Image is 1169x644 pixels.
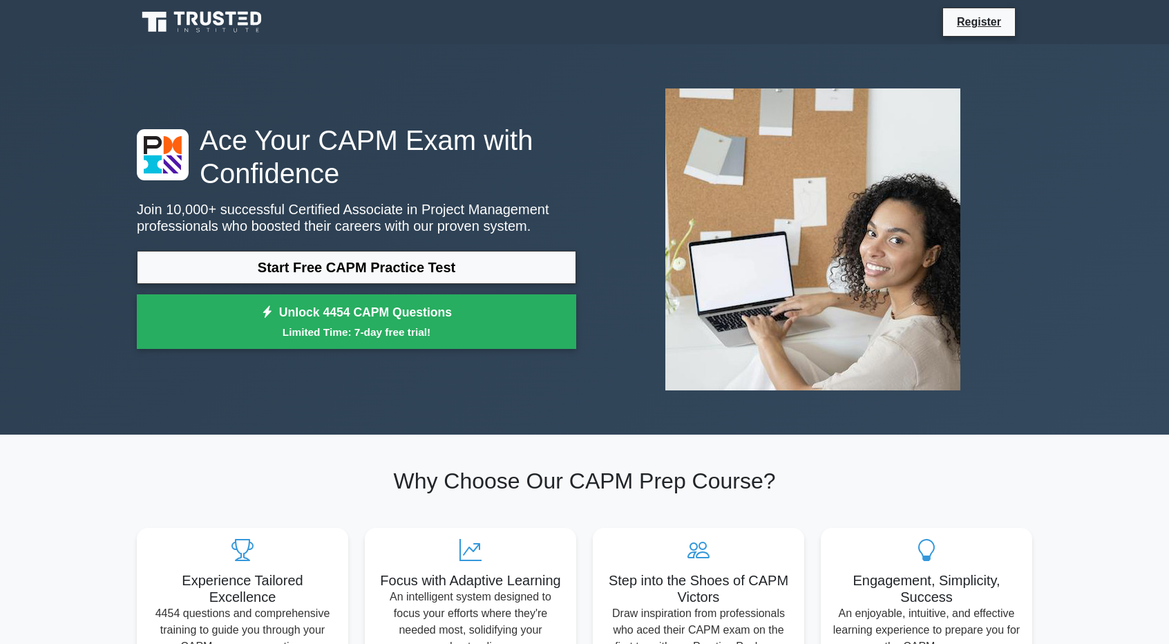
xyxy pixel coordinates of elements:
h5: Step into the Shoes of CAPM Victors [604,572,793,605]
a: Unlock 4454 CAPM QuestionsLimited Time: 7-day free trial! [137,294,576,350]
h5: Engagement, Simplicity, Success [832,572,1021,605]
small: Limited Time: 7-day free trial! [154,324,559,340]
h2: Why Choose Our CAPM Prep Course? [137,468,1032,494]
h1: Ace Your CAPM Exam with Confidence [137,124,576,190]
p: Join 10,000+ successful Certified Associate in Project Management professionals who boosted their... [137,201,576,234]
h5: Focus with Adaptive Learning [376,572,565,589]
a: Start Free CAPM Practice Test [137,251,576,284]
a: Register [949,13,1009,30]
h5: Experience Tailored Excellence [148,572,337,605]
